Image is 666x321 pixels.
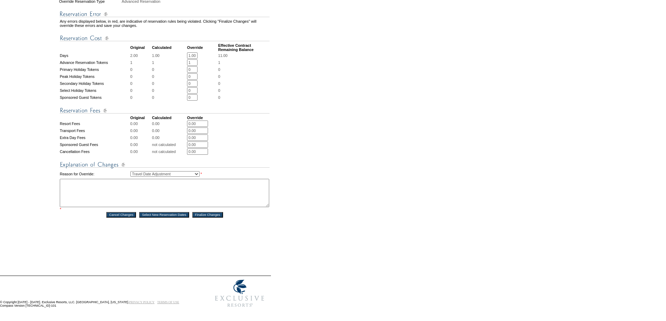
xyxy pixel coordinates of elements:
[60,121,130,127] td: Resort Fees
[218,67,220,72] span: 0
[130,121,151,127] td: 0.00
[60,87,130,94] td: Select Holiday Tokens
[130,148,151,155] td: 0.00
[130,127,151,134] td: 0.00
[60,59,130,66] td: Advance Reservation Tokens
[218,95,220,100] span: 0
[60,52,130,59] td: Days
[208,276,271,311] img: Exclusive Resorts
[218,60,220,65] span: 1
[60,127,130,134] td: Transport Fees
[130,66,151,73] td: 0
[152,43,186,52] td: Calculated
[130,94,151,101] td: 0
[218,74,220,79] span: 0
[218,53,228,58] span: 11.00
[130,43,151,52] td: Original
[60,19,270,28] td: Any errors displayed below, in red, are indicative of reservation rules being violated. Clicking ...
[130,116,151,120] td: Original
[187,116,217,120] td: Override
[60,10,270,19] img: Reservation Errors
[130,80,151,87] td: 0
[152,134,186,141] td: 0.00
[139,212,189,218] input: Select New Reservation Dates
[152,116,186,120] td: Calculated
[152,66,186,73] td: 0
[60,148,130,155] td: Cancellation Fees
[130,73,151,80] td: 0
[218,81,220,86] span: 0
[106,212,136,218] input: Cancel Changes
[130,87,151,94] td: 0
[60,73,130,80] td: Peak Holiday Tokens
[60,34,270,43] img: Reservation Cost
[60,141,130,148] td: Sponsored Guest Fees
[152,148,186,155] td: not calculated
[152,73,186,80] td: 0
[130,134,151,141] td: 0.00
[60,94,130,101] td: Sponsored Guest Tokens
[192,212,223,218] input: Finalize Changes
[152,59,186,66] td: 1
[152,127,186,134] td: 0.00
[130,141,151,148] td: 0.00
[152,52,186,59] td: 1.00
[60,66,130,73] td: Primary Holiday Tokens
[152,80,186,87] td: 0
[60,106,270,115] img: Reservation Fees
[157,300,179,304] a: TERMS OF USE
[152,141,186,148] td: not calculated
[152,94,186,101] td: 0
[60,134,130,141] td: Extra Day Fees
[152,87,186,94] td: 0
[218,43,270,52] td: Effective Contract Remaining Balance
[187,43,217,52] td: Override
[130,52,151,59] td: 2.00
[130,59,151,66] td: 1
[218,88,220,93] span: 0
[60,160,270,169] img: Explanation of Changes
[60,80,130,87] td: Secondary Holiday Tokens
[129,300,155,304] a: PRIVACY POLICY
[152,121,186,127] td: 0.00
[60,170,130,178] td: Reason for Override:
